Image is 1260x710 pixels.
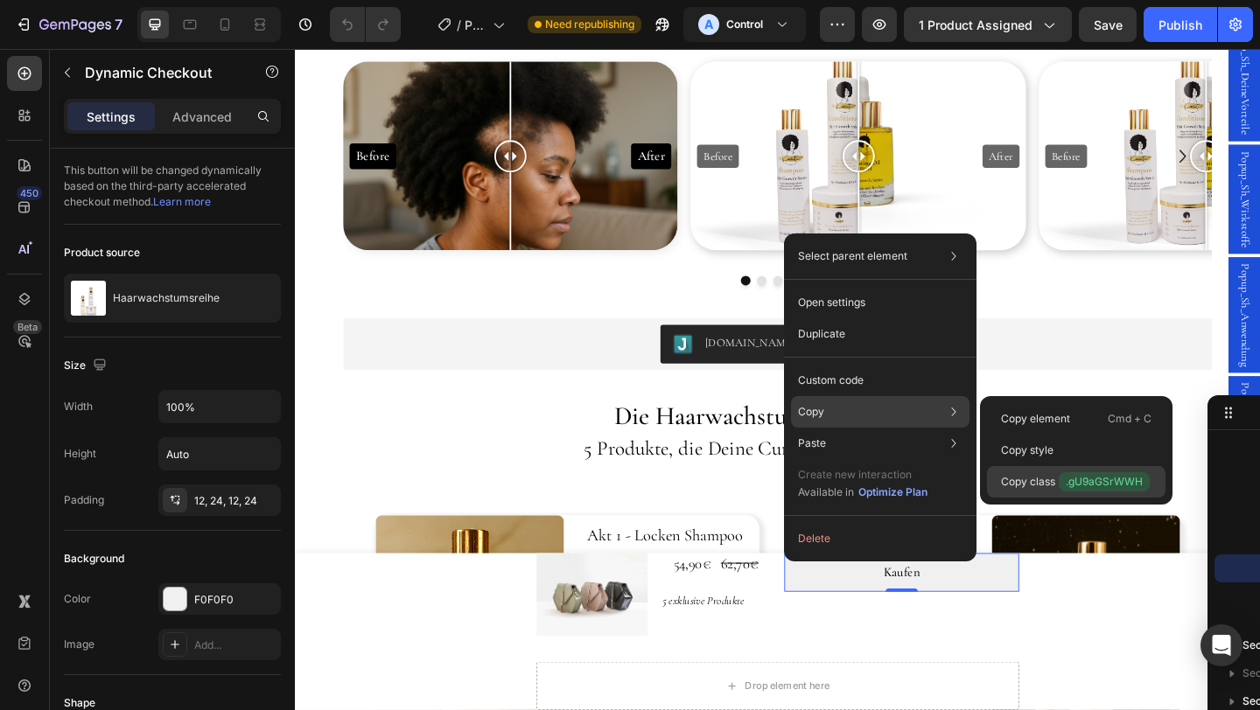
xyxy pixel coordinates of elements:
[2,421,1048,449] p: 5 Produkte, die Deine Curl-Pflege revolutionieren
[485,247,495,257] button: Dot
[1024,363,1041,443] span: Popup_Sh_INCI
[159,438,280,470] input: Auto
[153,195,211,208] a: Learn more
[704,16,713,33] p: A
[366,102,409,130] div: After
[397,548,454,572] div: 54,90€
[1001,442,1053,458] p: Copy style
[64,591,91,607] div: Color
[537,247,548,257] button: Dot
[791,523,969,554] button: Delete
[857,484,928,501] button: Optimize Plan
[1001,472,1150,491] p: Copy class
[1024,461,1041,562] span: PU_M_Beschreibung
[798,485,854,498] span: Available in
[1024,233,1041,345] span: Popup_Sh_Anwendung
[194,493,276,509] div: 12, 24, 12, 24
[798,248,907,264] p: Select parent element
[17,186,42,200] div: 450
[1094,17,1123,32] span: Save
[301,518,502,540] p: Akt 1 - Locken Shampoo
[798,466,928,484] p: Create new interaction
[1059,472,1150,491] span: .gU9aGSrWWH
[64,551,124,567] div: Background
[115,14,122,35] p: 7
[159,391,280,422] input: Auto
[262,548,383,639] img: image_demo.jpg
[532,548,787,590] button: <p>Kaufen</p>
[71,281,106,316] img: product feature img
[113,292,220,304] p: Haarwachstumsreihe
[640,559,680,580] p: Kaufen
[85,62,234,83] p: Dynamic Checkout
[64,446,96,462] div: Height
[64,637,94,652] div: Image
[798,372,864,388] p: Custom code
[64,492,104,508] div: Padding
[798,326,845,342] p: Duplicate
[1144,7,1217,42] button: Publish
[437,103,483,129] div: Before
[1001,411,1070,427] p: Copy element
[64,245,140,261] div: Product source
[904,7,1072,42] button: 1 product assigned
[13,320,42,334] div: Beta
[726,16,763,33] h3: Control
[1108,410,1151,428] p: Cmd + C
[399,591,516,609] p: 5 exklusive Produkte
[7,7,130,42] button: 7
[295,49,1260,710] iframe: Design area
[461,548,518,572] div: 62,70€
[172,108,232,126] p: Advanced
[194,637,276,653] div: Add...
[64,399,93,414] div: Width
[748,103,788,129] div: After
[87,108,136,126] p: Settings
[683,7,806,42] button: AControl
[64,354,110,378] div: Size
[545,17,634,32] span: Need republishing
[555,247,565,257] button: Dot
[489,686,582,700] div: Drop element here
[554,524,656,539] div: Dynamic Checkout
[1024,580,1041,643] span: PU_M_INCI
[59,102,110,130] div: Before
[446,310,640,329] div: [DOMAIN_NAME] - Reviews Carousel
[798,404,824,420] p: Copy
[858,484,927,500] div: Optimize Plan
[1158,16,1202,34] div: Publish
[64,149,281,225] div: This button will be changed dynamically based on the third-party accelerated checkout method.
[1079,7,1137,42] button: Save
[952,102,980,130] button: Carousel Next Arrow
[457,16,461,34] span: /
[816,103,862,129] div: Before
[520,247,530,257] button: Dot
[465,16,486,34] span: Product Page - [DATE] 15:33:32
[411,310,432,331] img: Judgeme.png
[1200,624,1242,666] div: Open Intercom Messenger
[798,295,865,310] p: Open settings
[798,435,826,451] p: Paste
[2,381,1048,418] p: Die Haarwachstumsreihe Deluxe
[330,7,401,42] div: Undo/Redo
[1024,111,1041,216] span: Popup_Sh_Wirkstoffe
[397,300,654,342] button: Judge.me - Reviews Carousel
[919,16,1032,34] span: 1 product assigned
[194,592,276,608] div: F0F0F0
[502,247,513,257] button: Dot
